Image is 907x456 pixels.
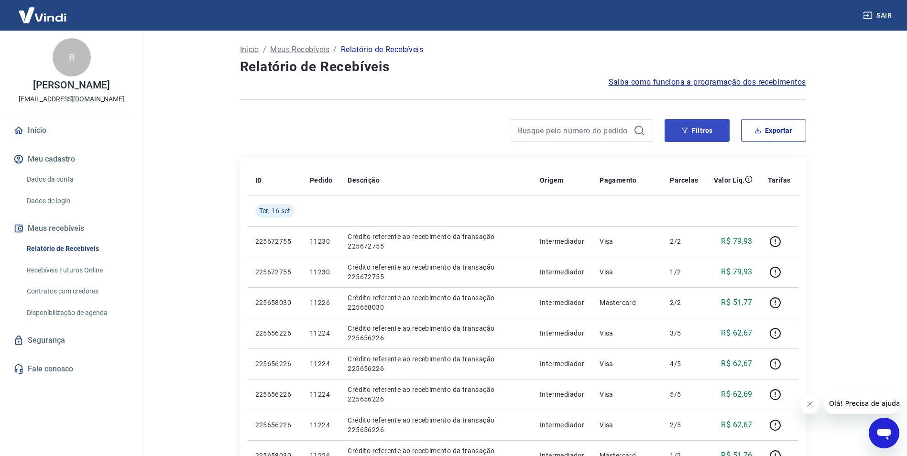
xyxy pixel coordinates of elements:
[255,267,295,277] p: 225672755
[670,237,698,246] p: 2/2
[255,359,295,369] p: 225656226
[721,297,752,308] p: R$ 51,77
[348,354,525,373] p: Crédito referente ao recebimento da transação 225656226
[11,358,131,380] a: Fale conosco
[310,267,332,277] p: 11230
[259,206,291,216] span: Ter, 16 set
[310,420,332,430] p: 11224
[600,420,655,430] p: Visa
[23,261,131,280] a: Recebíveis Futuros Online
[255,175,262,185] p: ID
[348,385,525,404] p: Crédito referente ao recebimento da transação 225656226
[263,44,266,55] p: /
[600,359,655,369] p: Visa
[540,298,584,307] p: Intermediador
[19,94,124,104] p: [EMAIL_ADDRESS][DOMAIN_NAME]
[670,298,698,307] p: 2/2
[665,119,730,142] button: Filtros
[348,262,525,282] p: Crédito referente ao recebimento da transação 225672755
[540,390,584,399] p: Intermediador
[721,358,752,369] p: R$ 62,67
[600,328,655,338] p: Visa
[33,80,109,90] p: [PERSON_NAME]
[721,266,752,278] p: R$ 79,93
[23,191,131,211] a: Dados de login
[670,328,698,338] p: 3/5
[255,328,295,338] p: 225656226
[348,324,525,343] p: Crédito referente ao recebimento da transação 225656226
[600,390,655,399] p: Visa
[53,38,91,76] div: R
[255,298,295,307] p: 225658030
[23,239,131,259] a: Relatório de Recebíveis
[823,393,899,414] iframe: Mensagem da empresa
[11,0,74,30] img: Vindi
[670,267,698,277] p: 1/2
[255,390,295,399] p: 225656226
[11,218,131,239] button: Meus recebíveis
[11,149,131,170] button: Meu cadastro
[800,395,820,414] iframe: Fechar mensagem
[348,232,525,251] p: Crédito referente ao recebimento da transação 225672755
[741,119,806,142] button: Exportar
[255,420,295,430] p: 225656226
[670,390,698,399] p: 5/5
[600,237,655,246] p: Visa
[11,120,131,141] a: Início
[23,170,131,189] a: Dados da conta
[540,420,584,430] p: Intermediador
[348,293,525,312] p: Crédito referente ao recebimento da transação 225658030
[600,298,655,307] p: Mastercard
[310,175,332,185] p: Pedido
[310,390,332,399] p: 11224
[600,175,637,185] p: Pagamento
[869,418,899,448] iframe: Botão para abrir a janela de mensagens
[540,237,584,246] p: Intermediador
[540,328,584,338] p: Intermediador
[310,359,332,369] p: 11224
[333,44,337,55] p: /
[600,267,655,277] p: Visa
[540,359,584,369] p: Intermediador
[270,44,329,55] a: Meus Recebíveis
[23,282,131,301] a: Contratos com credores
[609,76,806,88] a: Saiba como funciona a programação dos recebimentos
[310,328,332,338] p: 11224
[518,123,630,138] input: Busque pelo número do pedido
[721,389,752,400] p: R$ 62,69
[240,44,259,55] a: Início
[310,298,332,307] p: 11226
[670,420,698,430] p: 2/5
[861,7,896,24] button: Sair
[721,419,752,431] p: R$ 62,67
[768,175,791,185] p: Tarifas
[23,303,131,323] a: Disponibilização de agenda
[540,267,584,277] p: Intermediador
[6,7,80,14] span: Olá! Precisa de ajuda?
[348,175,380,185] p: Descrição
[721,327,752,339] p: R$ 62,67
[310,237,332,246] p: 11230
[721,236,752,247] p: R$ 79,93
[341,44,423,55] p: Relatório de Recebíveis
[670,359,698,369] p: 4/5
[240,57,806,76] h4: Relatório de Recebíveis
[348,415,525,434] p: Crédito referente ao recebimento da transação 225656226
[670,175,698,185] p: Parcelas
[255,237,295,246] p: 225672755
[540,175,563,185] p: Origem
[11,330,131,351] a: Segurança
[714,175,745,185] p: Valor Líq.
